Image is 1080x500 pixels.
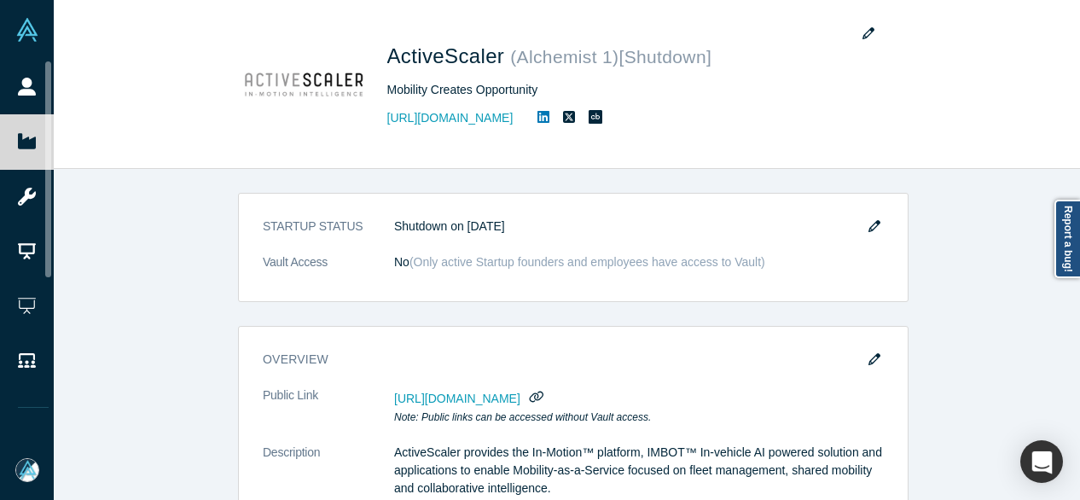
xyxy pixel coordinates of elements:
[394,444,884,497] p: ActiveScaler provides the In-Motion™ platform, IMBOT™ In-vehicle AI powered solution and applicat...
[387,81,865,99] div: Mobility Creates Opportunity
[15,18,39,42] img: Alchemist Vault Logo
[244,25,363,144] img: ActiveScaler's Logo
[15,458,39,482] img: Mia Scott's Account
[394,411,651,423] em: Note: Public links can be accessed without Vault access.
[263,351,860,369] h3: overview
[263,253,394,289] dt: Vault Access
[263,218,394,253] dt: STARTUP STATUS
[387,44,511,67] span: ActiveScaler
[394,392,520,405] span: [URL][DOMAIN_NAME]
[394,218,884,235] dd: Shutdown on [DATE]
[510,47,711,67] small: ( Alchemist 1 ) [Shutdown]
[1054,200,1080,278] a: Report a bug!
[409,255,765,269] span: ( Only active Startup founders and employees have access to Vault )
[394,253,884,271] dd: No
[387,109,514,127] a: [URL][DOMAIN_NAME]
[263,387,318,404] span: Public Link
